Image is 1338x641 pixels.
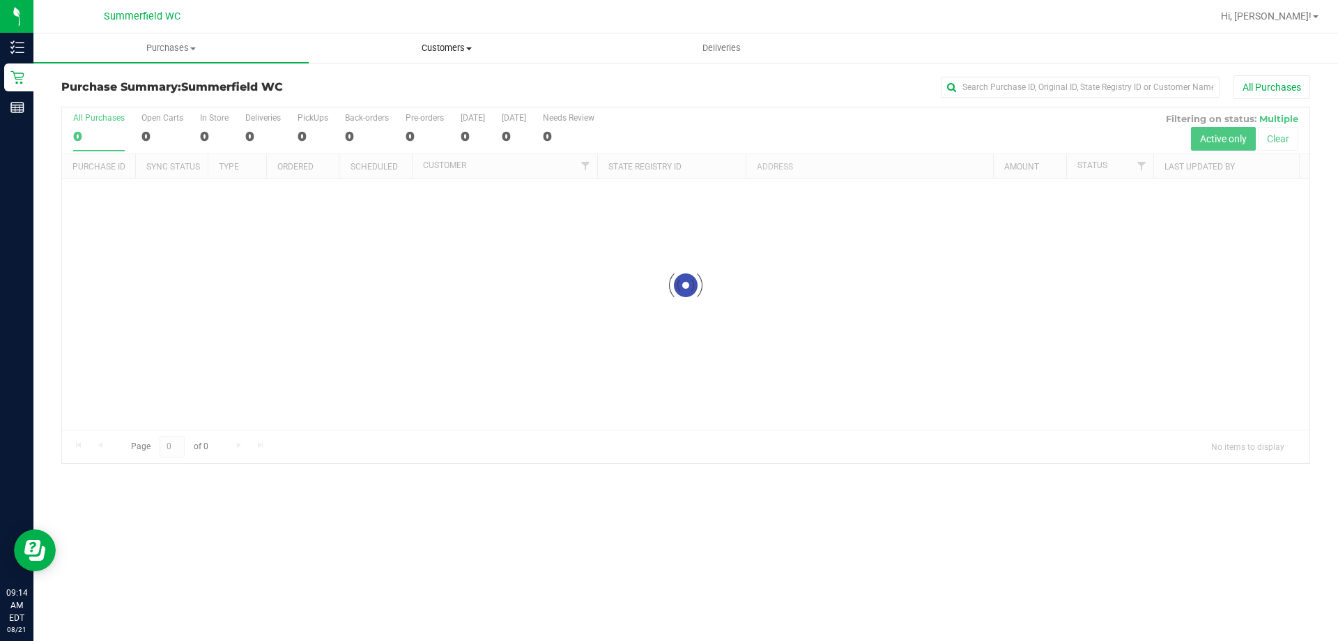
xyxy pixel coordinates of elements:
[1233,75,1310,99] button: All Purchases
[6,587,27,624] p: 09:14 AM EDT
[941,77,1220,98] input: Search Purchase ID, Original ID, State Registry ID or Customer Name...
[309,42,583,54] span: Customers
[684,42,760,54] span: Deliveries
[104,10,180,22] span: Summerfield WC
[10,100,24,114] inline-svg: Reports
[14,529,56,571] iframe: Resource center
[33,33,309,63] a: Purchases
[6,624,27,635] p: 08/21
[309,33,584,63] a: Customers
[584,33,859,63] a: Deliveries
[10,70,24,84] inline-svg: Retail
[61,81,477,93] h3: Purchase Summary:
[33,42,309,54] span: Purchases
[181,80,283,93] span: Summerfield WC
[1221,10,1312,22] span: Hi, [PERSON_NAME]!
[10,40,24,54] inline-svg: Inventory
